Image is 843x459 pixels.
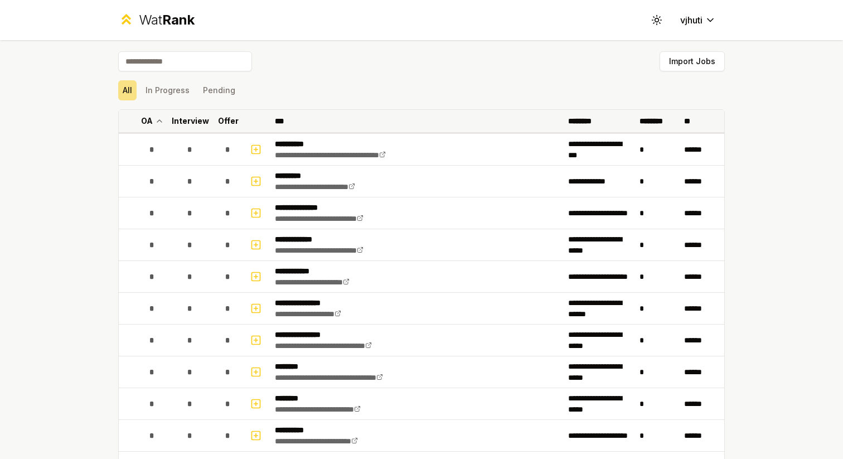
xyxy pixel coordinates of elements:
span: vjhuti [680,13,702,27]
p: OA [141,115,153,127]
button: Import Jobs [660,51,725,71]
a: WatRank [118,11,195,29]
button: vjhuti [671,10,725,30]
button: Pending [198,80,240,100]
p: Interview [172,115,209,127]
p: Offer [218,115,239,127]
span: Rank [162,12,195,28]
button: All [118,80,137,100]
div: Wat [139,11,195,29]
button: In Progress [141,80,194,100]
